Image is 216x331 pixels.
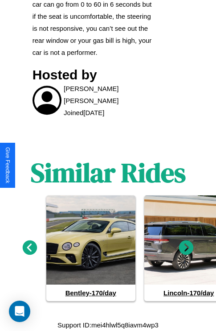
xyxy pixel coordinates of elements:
[46,195,135,301] a: Bentley-170/day
[57,319,159,331] p: Support ID: mei4hlwl5q8iavm4wp3
[4,147,11,183] div: Give Feedback
[33,67,155,83] h3: Hosted by
[64,107,104,119] p: Joined [DATE]
[9,301,30,322] div: Open Intercom Messenger
[46,285,135,301] h4: Bentley - 170 /day
[31,154,186,191] h1: Similar Rides
[64,83,155,107] p: [PERSON_NAME] [PERSON_NAME]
